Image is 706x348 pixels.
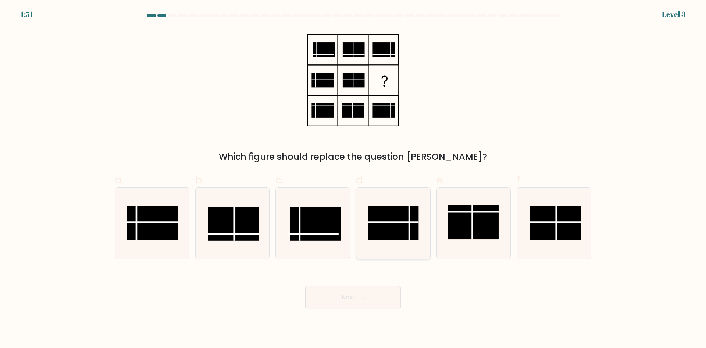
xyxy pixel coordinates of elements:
span: d. [356,173,365,187]
span: b. [195,173,204,187]
div: Level 3 [662,9,685,20]
span: e. [436,173,445,187]
div: Which figure should replace the question [PERSON_NAME]? [119,150,587,164]
span: f. [517,173,522,187]
span: a. [115,173,124,187]
button: Next [305,286,401,309]
span: c. [275,173,284,187]
div: 1:51 [21,9,33,20]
